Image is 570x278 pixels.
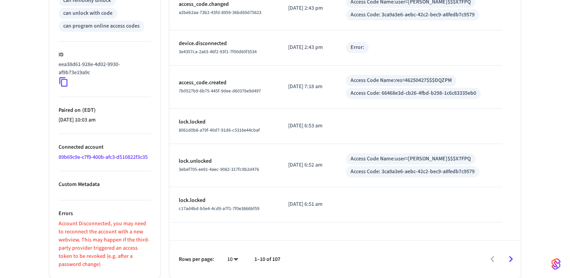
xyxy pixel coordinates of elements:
[254,255,280,264] p: 1–10 of 107
[59,220,151,269] p: Account Disconnected, you may need to reconnect the account with a new webview. This may happen i...
[179,118,269,126] p: lock.locked
[502,250,520,268] button: Go to next page
[59,181,151,189] p: Custom Metadata
[59,210,151,218] p: Errors
[179,88,261,94] span: 7b0527b9-6b75-445f-9dee-d60376e9d497
[288,43,327,52] p: [DATE] 2:43 pm
[351,155,471,163] div: Access Code Name: user=[PERSON_NAME]$$$X7FPQ
[179,166,259,173] span: 3ebef705-ee91-4aec-9082-317fc9b2d476
[351,43,364,52] div: Error:
[59,116,151,124] p: [DATE] 10:03 am
[63,22,140,30] div: can program online access codes
[179,196,269,205] p: lock.locked
[179,205,259,212] span: c17ad4bd-b5e4-4cd9-a7f1-7f0e3866bf59
[288,4,327,12] p: [DATE] 2:43 pm
[59,106,151,115] p: Paired on
[288,200,327,208] p: [DATE] 6:51 am
[81,106,96,114] span: ( EDT )
[179,40,269,48] p: device.disconnected
[179,255,214,264] p: Rows per page:
[288,161,327,169] p: [DATE] 6:52 am
[179,127,260,134] span: 8061d0b8-a79f-40d7-91d6-c5316e44cbaf
[288,83,327,91] p: [DATE] 7:18 am
[288,122,327,130] p: [DATE] 6:53 am
[351,11,475,19] div: Access Code: 3ca9a3e6-aebc-42c2-bec9-a8fedb7c9579
[63,9,112,17] div: can unlock with code
[351,89,476,97] div: Access Code: 66468e3d-cb26-4fbd-b298-1c6c83335eb0
[223,254,242,265] div: 10
[351,168,475,176] div: Access Code: 3ca9a3e6-aebc-42c2-bec9-a8fedb7c9579
[179,157,269,165] p: lock.unlocked
[59,61,148,77] p: eea38d61-928e-4d02-9930-af9b73e19a9c
[179,0,269,9] p: access_code.changed
[59,143,151,151] p: Connected account
[179,49,257,55] span: 3e4357ca-2a63-46f2-93f1-7f00d60f3534
[59,51,151,59] p: ID
[59,153,148,161] a: 89b69c9e-c7f9-400b-afc3-d510822f3c35
[351,76,452,85] div: Access Code Name: res=46250427$$$DQZPM
[179,79,269,87] p: access_code.created
[551,258,561,270] img: SeamLogoGradient.69752ec5.svg
[179,9,261,16] span: a2beb2aa-73b2-43fd-8959-36bd69d75623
